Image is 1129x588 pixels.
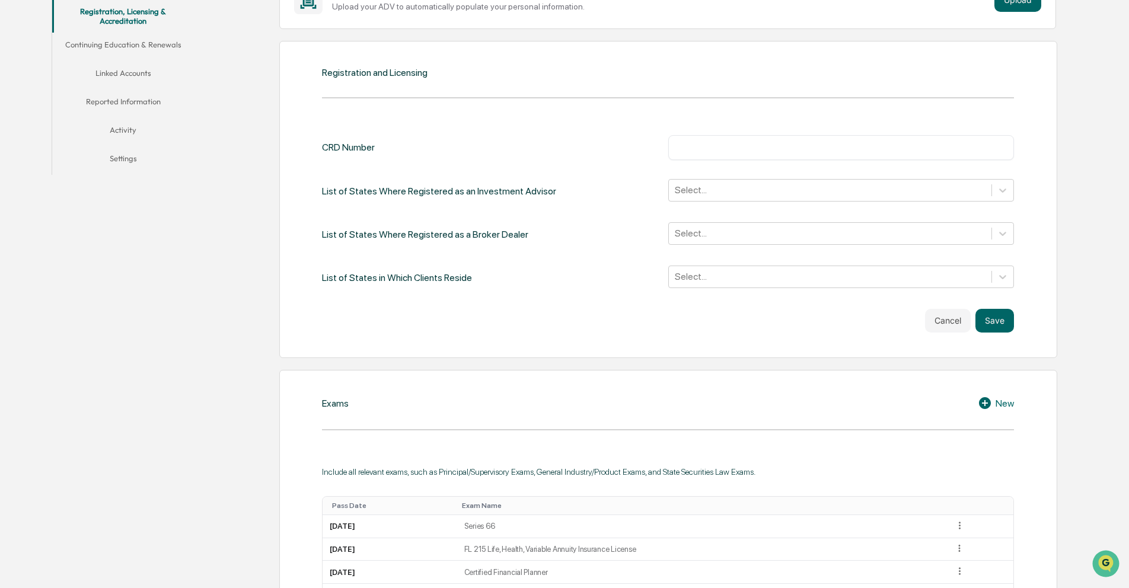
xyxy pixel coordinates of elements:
[322,266,472,290] div: List of States in Which Clients Reside
[457,538,948,561] td: FL 215 Life, Health, Variable Annuity Insurance License
[323,561,457,584] td: [DATE]
[52,61,194,90] button: Linked Accounts
[7,167,79,188] a: 🔎Data Lookup
[40,91,194,103] div: Start new chat
[118,201,143,210] span: Pylon
[322,222,528,247] div: List of States Where Registered as a Broker Dealer
[975,309,1014,333] button: Save
[40,103,150,112] div: We're available if you need us!
[86,151,95,160] div: 🗄️
[323,538,457,561] td: [DATE]
[332,2,990,11] div: Upload your ADV to automatically populate your personal information.
[24,149,76,161] span: Preclearance
[322,135,375,160] div: CRD Number
[84,200,143,210] a: Powered byPylon
[323,515,457,538] td: [DATE]
[462,501,943,510] div: Toggle SortBy
[956,501,1009,510] div: Toggle SortBy
[322,179,556,203] div: List of States Where Registered as an Investment Advisor
[52,146,194,175] button: Settings
[98,149,147,161] span: Attestations
[52,90,194,118] button: Reported Information
[31,54,196,66] input: Clear
[1091,549,1123,581] iframe: Open customer support
[925,309,971,333] button: Cancel
[7,145,81,166] a: 🖐️Preclearance
[978,396,1014,410] div: New
[12,25,216,44] p: How can we help?
[52,118,194,146] button: Activity
[322,67,428,78] div: Registration and Licensing
[81,145,152,166] a: 🗄️Attestations
[52,33,194,61] button: Continuing Education & Renewals
[322,398,349,409] div: Exams
[322,467,1014,477] div: Include all relevant exams, such as Principal/Supervisory Exams, General Industry/Product Exams, ...
[457,515,948,538] td: Series 66
[12,173,21,183] div: 🔎
[12,151,21,160] div: 🖐️
[12,91,33,112] img: 1746055101610-c473b297-6a78-478c-a979-82029cc54cd1
[457,561,948,584] td: Certified Financial Planner
[202,94,216,108] button: Start new chat
[332,501,452,510] div: Toggle SortBy
[24,172,75,184] span: Data Lookup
